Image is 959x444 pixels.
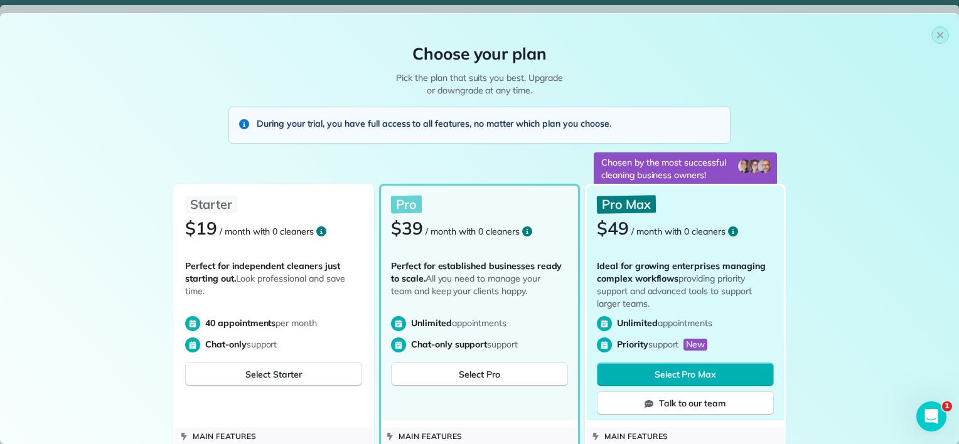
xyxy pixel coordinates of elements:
span: $19 [185,217,217,239]
div: Close [220,5,243,28]
p: About 10 minutes [160,135,238,148]
svg: Open more information [728,226,738,236]
p: support [205,338,362,351]
span: Choose your plan [412,43,547,64]
button: Select Starter [185,362,362,386]
span: Messages [73,360,116,369]
div: Add cleaner [48,235,218,270]
button: Help [126,329,188,379]
p: Main features [193,430,257,443]
div: 1Add your first cleaner [23,184,228,204]
span: Select Pro [459,368,500,381]
span: Unlimited [411,317,452,329]
button: Select Pro Max [597,362,774,386]
span: During your trial, you have full access to all features, no matter which plan you choose. [257,117,611,130]
span: Pro Max [602,196,651,212]
span: / month with 0 cleaners [631,226,726,237]
span: Tasks [206,360,233,369]
span: Ideal for growing enterprises managing complex workflows [597,260,766,284]
span: / month with 0 cleaners [426,226,520,237]
p: Main features [399,430,463,443]
span: Perfect for independent cleaners just starting out. [185,260,340,284]
p: appointments [411,317,568,329]
div: Run your business like a Pro, [18,48,233,93]
button: Messages [63,329,126,379]
span: Select Starter [245,368,301,381]
p: support [411,338,568,351]
p: per month [205,317,362,329]
div: Add your first cleaner [48,188,213,201]
button: Tasks [188,329,251,379]
img: Profile image for Amar [70,101,90,121]
span: $49 [597,217,629,239]
p: appointments [617,317,774,329]
p: 9 steps [13,135,45,148]
p: support [617,338,774,351]
img: owner-avatars-BtWPanXn.png [737,159,772,174]
span: Select Pro Max [655,368,716,381]
span: Starter [190,196,232,212]
span: Pro [396,196,417,212]
svg: Open more information [522,226,532,236]
span: 1 [942,401,952,411]
span: Unlimited [617,317,658,329]
p: providing priority support and advanced tools to support larger teams. [597,260,769,310]
p: All you need to manage your team and keep your clients happy. [391,260,563,310]
span: Chat-only [205,339,247,350]
span: Chat-only support [411,339,487,350]
span: Help [147,360,167,369]
button: Select Pro [391,362,568,386]
div: Experience how you can manage your cleaners and their availability. [48,209,218,235]
span: Home [18,360,44,369]
span: $39 [391,217,423,239]
p: Pick the plan that suits you best. Upgrade or downgrade at any time. [395,71,564,97]
span: Talk to our team [659,397,726,410]
iframe: Intercom live chat [916,401,946,431]
span: New [683,339,707,351]
a: Add cleaner [48,245,127,270]
p: Chosen by the most successful cleaning business owners! [594,154,737,184]
a: Talk to our team [597,391,774,415]
span: 40 appointments [205,317,276,329]
span: Priority [617,339,648,350]
svg: Open more information [316,226,326,236]
span: Perfect for established businesses ready to scale. [391,260,562,284]
div: Amar from ZenMaid [95,105,180,117]
button: Mark as completed [48,296,145,309]
h1: Tasks [107,6,147,27]
p: Look professional and save time. [185,260,357,310]
p: Main features [604,430,668,443]
span: / month with 0 cleaners [220,226,314,237]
